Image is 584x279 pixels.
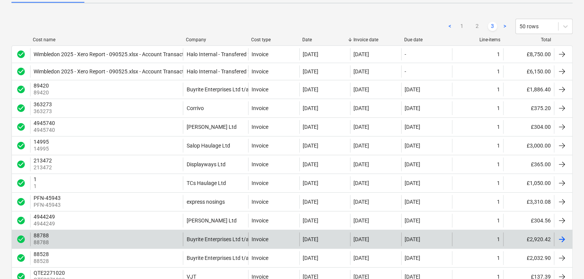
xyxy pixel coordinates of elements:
[16,85,26,94] div: Invoice was approved
[303,143,318,149] div: [DATE]
[16,122,26,131] span: check_circle
[353,236,369,242] div: [DATE]
[353,161,369,167] div: [DATE]
[34,176,37,182] div: 1
[34,195,61,201] div: PFN-45943
[16,197,26,206] span: check_circle
[16,160,26,169] div: Invoice was approved
[186,217,236,224] div: [PERSON_NAME] Ltd
[16,160,26,169] span: check_circle
[404,37,449,42] div: Due date
[34,182,38,190] p: 1
[405,217,420,224] div: [DATE]
[303,68,318,75] div: [DATE]
[497,199,500,205] div: 1
[252,255,268,261] div: Invoice
[34,164,53,171] p: 213472
[445,22,454,31] a: Previous page
[503,232,554,246] div: £2,920.42
[405,51,406,57] div: -
[353,143,369,149] div: [DATE]
[186,86,274,92] div: Buyrite Enterprises Ltd t/a Neotimber
[186,105,203,111] div: Corrivo
[186,51,271,57] div: Halo Internal - Transfered from Xero
[497,161,500,167] div: 1
[16,67,26,76] span: check_circle
[252,217,268,224] div: Invoice
[503,214,554,227] div: £304.56
[353,51,369,57] div: [DATE]
[303,161,318,167] div: [DATE]
[34,270,65,276] div: QTE2271020
[497,86,500,92] div: 1
[34,83,49,89] div: 89420
[503,176,554,190] div: £1,050.00
[33,37,180,42] div: Cost name
[353,255,369,261] div: [DATE]
[497,105,500,111] div: 1
[34,238,50,246] p: 88788
[186,68,271,75] div: Halo Internal - Transfered from Xero
[503,251,554,265] div: £2,032.90
[186,161,225,167] div: Displayways Ltd
[405,124,420,130] div: [DATE]
[34,214,55,220] div: 4944249
[303,180,318,186] div: [DATE]
[16,122,26,131] div: Invoice was approved
[455,37,500,42] div: Line-items
[546,242,584,279] div: Chat Widget
[497,255,500,261] div: 1
[353,180,369,186] div: [DATE]
[497,217,500,224] div: 1
[353,86,369,92] div: [DATE]
[503,83,554,96] div: £1,886.40
[405,68,406,75] div: -
[251,37,296,42] div: Cost type
[303,124,318,130] div: [DATE]
[303,105,318,111] div: [DATE]
[16,104,26,113] div: Invoice was approved
[503,48,554,60] div: £8,750.00
[34,220,56,227] p: 4944249
[503,195,554,209] div: £3,310.08
[16,50,26,59] div: Invoice was approved
[302,37,347,42] div: Date
[16,178,26,188] div: Invoice was approved
[353,68,369,75] div: [DATE]
[16,141,26,150] div: Invoice was approved
[252,86,268,92] div: Invoice
[503,120,554,134] div: £304.00
[503,101,554,115] div: £375.20
[16,216,26,225] div: Invoice was approved
[16,50,26,59] span: check_circle
[405,255,420,261] div: [DATE]
[252,161,268,167] div: Invoice
[303,86,318,92] div: [DATE]
[497,180,500,186] div: 1
[186,124,236,130] div: [PERSON_NAME] Ltd
[16,253,26,263] span: check_circle
[405,199,420,205] div: [DATE]
[405,161,420,167] div: [DATE]
[353,217,369,224] div: [DATE]
[34,107,53,115] p: 363273
[405,105,420,111] div: [DATE]
[252,51,268,57] div: Invoice
[34,89,50,96] p: 89420
[353,199,369,205] div: [DATE]
[16,141,26,150] span: check_circle
[16,178,26,188] span: check_circle
[303,199,318,205] div: [DATE]
[353,37,398,42] div: Invoice date
[186,37,245,42] div: Company
[34,126,56,134] p: 4945740
[497,143,500,149] div: 1
[303,255,318,261] div: [DATE]
[252,124,268,130] div: Invoice
[34,51,203,57] div: Wimbledon 2025 - Xero Report - 090525.xlsx - Account Transactions.pdf
[34,120,55,126] div: 4945740
[405,143,420,149] div: [DATE]
[16,235,26,244] div: Invoice was approved
[34,201,62,209] p: PFN-45943
[303,236,318,242] div: [DATE]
